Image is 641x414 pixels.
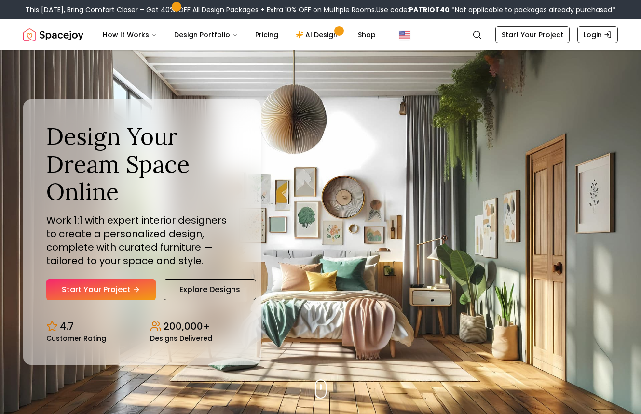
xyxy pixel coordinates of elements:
[164,279,256,300] a: Explore Designs
[288,25,348,44] a: AI Design
[46,214,238,267] p: Work 1:1 with expert interior designers to create a personalized design, complete with curated fu...
[399,29,410,40] img: United States
[350,25,383,44] a: Shop
[46,312,238,342] div: Design stats
[26,5,615,14] div: This [DATE], Bring Comfort Closer – Get 40% OFF All Design Packages + Extra 10% OFF on Multiple R...
[577,26,618,43] a: Login
[247,25,286,44] a: Pricing
[46,122,238,206] h1: Design Your Dream Space Online
[23,25,83,44] img: Spacejoy Logo
[150,335,212,342] small: Designs Delivered
[46,335,106,342] small: Customer Rating
[450,5,615,14] span: *Not applicable to packages already purchased*
[23,25,83,44] a: Spacejoy
[164,320,210,333] p: 200,000+
[376,5,450,14] span: Use code:
[60,320,74,333] p: 4.7
[95,25,383,44] nav: Main
[46,279,156,300] a: Start Your Project
[23,19,618,50] nav: Global
[95,25,164,44] button: How It Works
[495,26,570,43] a: Start Your Project
[166,25,245,44] button: Design Portfolio
[409,5,450,14] b: PATRIOT40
